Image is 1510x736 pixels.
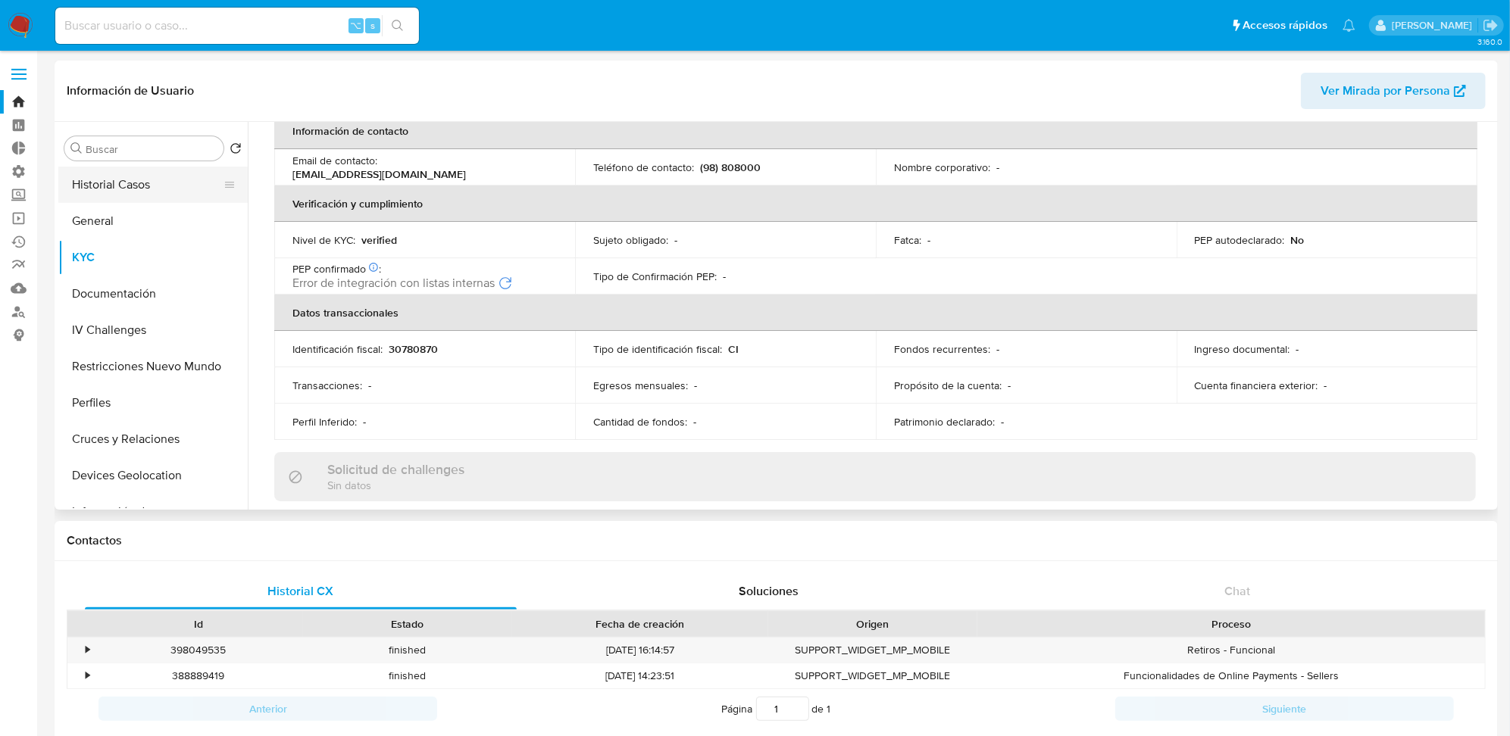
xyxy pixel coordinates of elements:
[593,342,722,356] p: Tipo de identificación fiscal :
[292,415,357,429] p: Perfil Inferido :
[105,616,292,632] div: Id
[303,638,512,663] div: finished
[86,669,89,683] div: •
[292,379,362,392] p: Transacciones :
[894,233,921,247] p: Fatca :
[1195,342,1290,356] p: Ingreso documental :
[1115,697,1454,721] button: Siguiente
[927,233,930,247] p: -
[593,233,668,247] p: Sujeto obligado :
[894,379,1002,392] p: Propósito de la cuenta :
[86,142,217,156] input: Buscar
[593,379,688,392] p: Egresos mensuales :
[894,342,990,356] p: Fondos recurrentes :
[722,697,831,721] span: Página de
[1296,342,1299,356] p: -
[292,262,381,276] p: PEP confirmado :
[498,276,513,291] button: Reintentar
[988,616,1474,632] div: Proceso
[361,233,397,247] p: verified
[58,385,248,421] button: Perfiles
[94,638,303,663] div: 398049535
[327,461,464,478] h3: Solicitud de challenges
[389,342,438,356] p: 30780870
[1321,73,1450,109] span: Ver Mirada por Persona
[58,167,236,203] button: Historial Casos
[58,421,248,457] button: Cruces y Relaciones
[292,276,495,291] span: Error de integración con listas internas
[977,638,1485,663] div: Retiros - Funcional
[370,18,375,33] span: s
[1301,73,1486,109] button: Ver Mirada por Persona
[58,312,248,348] button: IV Challenges
[1008,379,1011,392] p: -
[86,643,89,657] div: •
[303,663,512,688] div: finished
[292,167,466,181] p: [EMAIL_ADDRESS][DOMAIN_NAME]
[728,342,739,356] p: CI
[314,616,502,632] div: Estado
[779,616,967,632] div: Origen
[1001,415,1004,429] p: -
[363,415,366,429] p: -
[1243,17,1327,33] span: Accesos rápidos
[723,270,726,283] p: -
[58,203,248,239] button: General
[327,478,464,492] p: Sin datos
[1195,233,1285,247] p: PEP autodeclarado :
[894,161,990,174] p: Nombre corporativo :
[894,415,995,429] p: Patrimonio declarado :
[739,582,799,600] span: Soluciones
[593,415,687,429] p: Cantidad de fondos :
[768,663,977,688] div: SUPPORT_WIDGET_MP_MOBILE
[98,697,437,721] button: Anterior
[523,616,758,632] div: Fecha de creación
[593,161,694,174] p: Teléfono de contacto :
[694,379,697,392] p: -
[58,457,248,494] button: Devices Geolocation
[674,233,677,247] p: -
[1392,18,1477,33] p: mariana.bardanca@mercadolibre.com
[292,233,355,247] p: Nivel de KYC :
[1195,379,1318,392] p: Cuenta financiera exterior :
[700,161,761,174] p: (98) 808000
[292,154,377,167] p: Email de contacto :
[1291,233,1305,247] p: No
[996,342,999,356] p: -
[827,701,831,716] span: 1
[512,663,768,688] div: [DATE] 14:23:51
[55,16,419,36] input: Buscar usuario o caso...
[58,276,248,312] button: Documentación
[1324,379,1327,392] p: -
[996,161,999,174] p: -
[382,15,413,36] button: search-icon
[768,638,977,663] div: SUPPORT_WIDGET_MP_MOBILE
[67,533,1486,548] h1: Contactos
[977,663,1485,688] div: Funcionalidades de Online Payments - Sellers
[58,348,248,385] button: Restricciones Nuevo Mundo
[368,379,371,392] p: -
[274,186,1477,222] th: Verificación y cumplimiento
[1343,19,1355,32] a: Notificaciones
[350,18,361,33] span: ⌥
[268,582,334,600] span: Historial CX
[58,239,248,276] button: KYC
[593,270,717,283] p: Tipo de Confirmación PEP :
[94,663,303,688] div: 388889419
[512,638,768,663] div: [DATE] 16:14:57
[58,494,248,530] button: Información de accesos
[1224,582,1250,600] span: Chat
[274,452,1476,501] div: Solicitud de challengesSin datos
[1483,17,1499,33] a: Salir
[230,142,242,159] button: Volver al orden por defecto
[292,342,383,356] p: Identificación fiscal :
[274,113,1477,149] th: Información de contacto
[70,142,83,154] button: Buscar
[274,295,1477,331] th: Datos transaccionales
[693,415,696,429] p: -
[67,83,194,98] h1: Información de Usuario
